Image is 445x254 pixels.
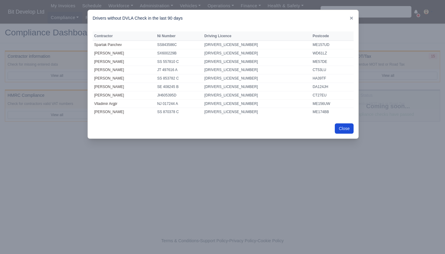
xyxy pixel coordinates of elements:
td: [DRIVERS_LICENSE_NUMBER] [203,74,311,83]
td: [DRIVERS_LICENSE_NUMBER] [203,66,311,74]
th: Ni Number [156,31,203,41]
button: Close [335,123,354,134]
td: SS 853782 C [156,74,203,83]
a: [PERSON_NAME] [94,76,124,80]
td: SS 870378 C [156,108,203,116]
td: [DRIVERS_LICENSE_NUMBER] [203,83,311,91]
a: [PERSON_NAME] [94,110,124,114]
th: Driving Licence [203,31,311,41]
td: [DRIVERS_LICENSE_NUMBER] [203,99,311,108]
td: CT27EU [311,91,351,99]
td: [DRIVERS_LICENSE_NUMBER] [203,108,311,116]
td: [DRIVERS_LICENSE_NUMBER] [203,41,311,49]
td: SS 557810 C [156,57,203,66]
div: Drivers without DVLA Check in the last 90 days [88,10,358,27]
th: Contractor [93,31,156,41]
td: SE 408245 B [156,83,203,91]
td: SX600229B [156,49,203,57]
td: DA124JH [311,83,351,91]
td: JH605395D [156,91,203,99]
td: NJ 017244 A [156,99,203,108]
a: Spartak Panchev [94,43,122,47]
a: [PERSON_NAME] [94,93,124,97]
td: ME57DE [311,57,351,66]
td: JT 497616 A [156,66,203,74]
td: ME157UD [311,41,351,49]
a: [PERSON_NAME] [94,85,124,89]
iframe: Chat Widget [415,225,445,254]
td: CT53LU [311,66,351,74]
a: [PERSON_NAME] [94,68,124,72]
td: SS843586C [156,41,203,49]
a: [PERSON_NAME] [94,60,124,64]
a: Vlladimir Argjir [94,102,117,106]
td: HA39TF [311,74,351,83]
td: [DRIVERS_LICENSE_NUMBER] [203,49,311,57]
td: WD61LZ [311,49,351,57]
td: [DRIVERS_LICENSE_NUMBER] [203,91,311,99]
td: [DRIVERS_LICENSE_NUMBER] [203,57,311,66]
a: [PERSON_NAME] [94,51,124,55]
th: Postcode [311,31,351,41]
td: ME174BB [311,108,351,116]
td: ME156UW [311,99,351,108]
